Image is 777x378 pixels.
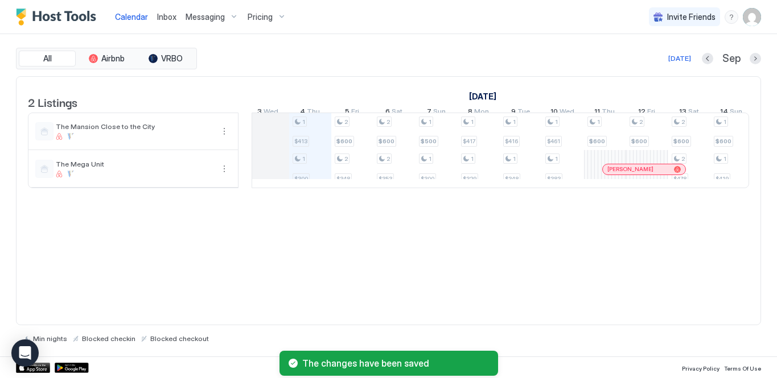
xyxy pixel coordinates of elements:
button: More options [217,162,231,176]
span: 7 [427,107,431,119]
span: Sat [688,107,699,119]
span: Tue [517,107,530,119]
span: VRBO [161,53,183,64]
a: September 14, 2025 [717,105,745,121]
span: $478 [673,175,686,182]
span: Fri [351,107,359,119]
span: $383 [547,175,561,182]
span: 1 [723,155,726,163]
span: 8 [468,107,472,119]
a: September 7, 2025 [424,105,449,121]
span: 1 [302,118,305,126]
span: Wed [264,107,278,119]
span: 2 [387,118,390,126]
span: The changes have been saved [302,358,489,369]
span: 12 [638,107,646,119]
span: 14 [720,107,728,119]
span: 1 [471,155,474,163]
div: Open Intercom Messenger [11,339,39,367]
button: [DATE] [667,52,693,65]
span: Sun [433,107,446,119]
span: $348 [336,175,350,182]
a: Host Tools Logo [16,9,101,26]
span: $416 [505,138,518,145]
span: Messaging [186,12,225,22]
span: $461 [547,138,560,145]
div: menu [217,162,231,176]
span: 13 [679,107,686,119]
span: $600 [589,138,605,145]
span: 2 [344,118,348,126]
a: September 8, 2025 [465,105,492,121]
span: 1 [513,155,516,163]
span: Sun [730,107,742,119]
a: September 1, 2025 [466,88,499,105]
span: 1 [429,155,431,163]
span: $419 [716,175,729,182]
a: September 4, 2025 [297,105,323,121]
span: Sat [392,107,402,119]
a: September 5, 2025 [342,105,362,121]
span: 2 Listings [28,93,77,110]
span: $329 [463,175,476,182]
span: $500 [421,138,437,145]
button: More options [217,124,231,138]
span: The Mega Unit [56,160,213,168]
span: 1 [723,118,726,126]
span: 1 [471,118,474,126]
span: $417 [463,138,475,145]
span: 1 [302,155,305,163]
span: Thu [602,107,615,119]
span: Thu [307,107,320,119]
span: $600 [673,138,689,145]
a: September 9, 2025 [508,105,533,121]
span: 1 [597,118,600,126]
span: Wed [560,107,574,119]
span: 5 [345,107,350,119]
span: 11 [594,107,600,119]
a: September 6, 2025 [383,105,405,121]
span: Pricing [248,12,273,22]
span: $300 [421,175,434,182]
button: Airbnb [78,51,135,67]
span: $600 [716,138,731,145]
span: $600 [379,138,394,145]
span: $300 [294,175,308,182]
a: September 12, 2025 [635,105,658,121]
span: 2 [681,118,685,126]
span: Blocked checkin [82,334,135,343]
span: Inbox [157,12,176,22]
button: Next month [750,53,761,64]
span: $413 [294,138,307,145]
a: September 10, 2025 [548,105,577,121]
span: Min nights [33,334,67,343]
span: 4 [300,107,305,119]
span: Fri [647,107,655,119]
span: $600 [631,138,647,145]
span: 1 [513,118,516,126]
span: $348 [505,175,519,182]
span: The Mansion Close to the City [56,122,213,131]
span: 6 [385,107,390,119]
a: September 3, 2025 [254,105,281,121]
span: $600 [336,138,352,145]
span: 10 [550,107,558,119]
span: Airbnb [101,53,125,64]
a: September 13, 2025 [676,105,702,121]
div: menu [725,10,738,24]
span: 2 [344,155,348,163]
a: September 11, 2025 [591,105,618,121]
span: Invite Friends [667,12,716,22]
div: menu [217,124,231,138]
span: 1 [555,118,558,126]
span: Mon [474,107,489,119]
button: VRBO [137,51,194,67]
span: [PERSON_NAME] [607,165,653,173]
span: 1 [429,118,431,126]
div: User profile [743,8,761,26]
span: Calendar [115,12,148,22]
span: $353 [379,175,392,182]
a: Calendar [115,11,148,23]
span: Blocked checkout [150,334,209,343]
